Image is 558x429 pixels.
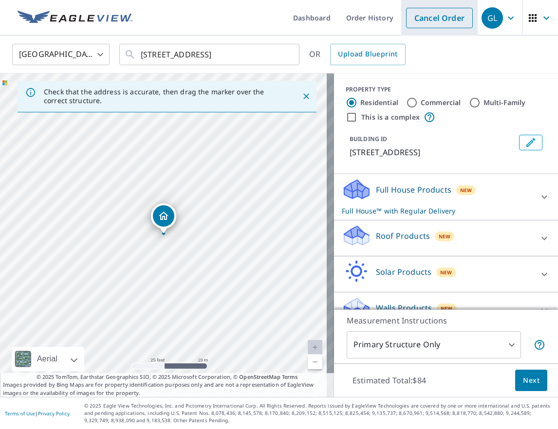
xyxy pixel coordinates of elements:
[12,41,110,68] div: [GEOGRAPHIC_DATA]
[342,260,550,288] div: Solar ProductsNew
[347,315,545,326] p: Measurement Instructions
[342,206,533,216] p: Full House™ with Regular Delivery
[342,296,550,324] div: Walls ProductsNew
[440,268,452,276] span: New
[350,146,515,158] p: [STREET_ADDRESS]
[34,347,60,371] div: Aerial
[376,266,431,278] p: Solar Products
[44,88,284,105] p: Check that the address is accurate, then drag the marker over the correct structure.
[406,8,473,28] a: Cancel Order
[151,203,176,233] div: Dropped pin, building 1, Residential property, 1943 W Pacific St Philadelphia, PA 19140
[38,410,70,417] a: Privacy Policy
[18,11,132,25] img: EV Logo
[376,302,432,314] p: Walls Products
[342,224,550,252] div: Roof ProductsNew
[482,7,503,29] div: GL
[523,375,539,387] span: Next
[421,98,461,107] label: Commercial
[330,44,405,65] a: Upload Blueprint
[376,230,430,242] p: Roof Products
[141,41,279,68] input: Search by address or latitude-longitude
[515,370,547,392] button: Next
[37,373,298,381] span: © 2025 TomTom, Earthstar Geographics SIO, © 2025 Microsoft Corporation, ©
[308,355,322,369] a: Current Level 20, Zoom Out
[484,98,526,107] label: Multi-Family
[376,184,451,196] p: Full House Products
[534,339,545,351] span: Your report will include only the primary structure on the property. For example, a detached gara...
[439,232,451,240] span: New
[5,411,70,416] p: |
[308,340,322,355] a: Current Level 20, Zoom In Disabled
[239,373,280,380] a: OpenStreetMap
[345,370,434,391] p: Estimated Total: $84
[12,347,84,371] div: Aerial
[350,135,387,143] p: BUILDING ID
[360,98,398,107] label: Residential
[300,90,313,103] button: Close
[441,304,453,312] span: New
[84,402,553,424] p: © 2025 Eagle View Technologies, Inc. and Pictometry International Corp. All Rights Reserved. Repo...
[338,48,397,60] span: Upload Blueprint
[342,178,550,216] div: Full House ProductsNewFull House™ with Regular Delivery
[519,135,542,150] button: Edit building 1
[346,85,546,94] div: PROPERTY TYPE
[361,112,420,122] label: This is a complex
[460,186,472,194] span: New
[5,410,35,417] a: Terms of Use
[309,44,406,65] div: OR
[347,331,521,358] div: Primary Structure Only
[282,373,298,380] a: Terms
